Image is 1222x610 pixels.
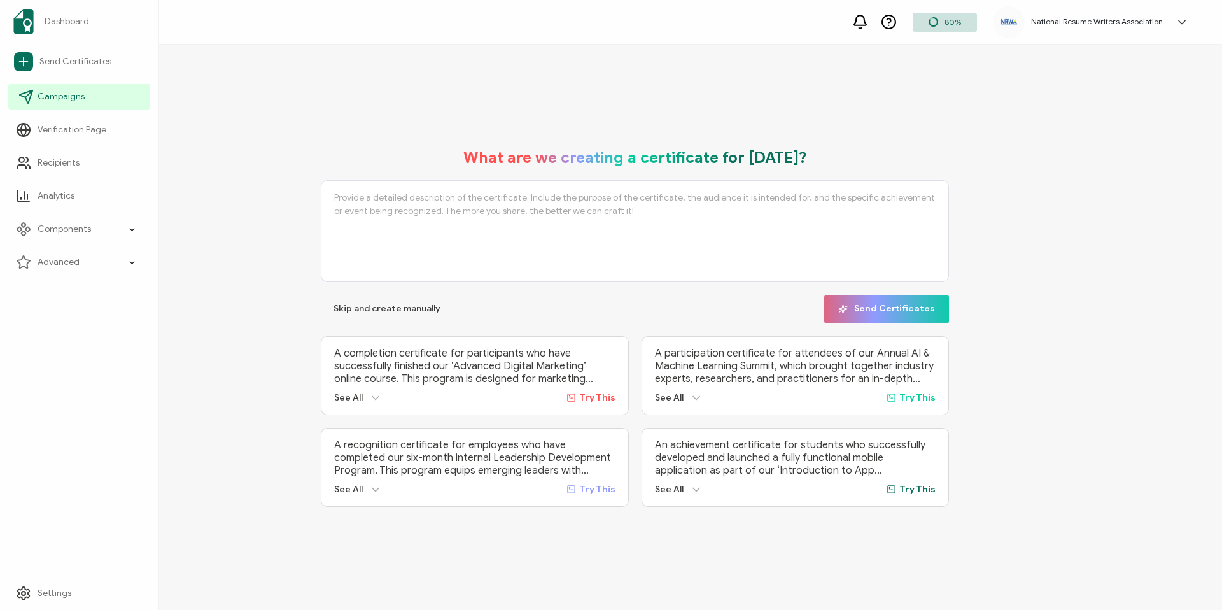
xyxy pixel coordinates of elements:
[655,392,684,403] span: See All
[838,304,935,314] span: Send Certificates
[39,55,111,68] span: Send Certificates
[945,17,961,27] span: 80%
[8,183,150,209] a: Analytics
[38,587,71,600] span: Settings
[8,84,150,110] a: Campaigns
[899,484,936,495] span: Try This
[334,304,440,313] span: Skip and create manually
[8,117,150,143] a: Verification Page
[8,581,150,606] a: Settings
[8,47,150,76] a: Send Certificates
[321,295,453,323] button: Skip and create manually
[38,157,80,169] span: Recipients
[38,223,91,236] span: Components
[13,9,34,34] img: sertifier-logomark-colored.svg
[463,148,807,167] h1: What are we creating a certificate for [DATE]?
[999,17,1018,27] img: 3a89a5ed-4ea7-4659-bfca-9cf609e766a4.png
[899,392,936,403] span: Try This
[38,190,74,202] span: Analytics
[334,484,363,495] span: See All
[38,124,106,136] span: Verification Page
[1031,17,1163,26] h5: National Resume Writers Association
[579,484,615,495] span: Try This
[45,15,89,28] span: Dashboard
[38,256,80,269] span: Advanced
[824,295,949,323] button: Send Certificates
[334,392,363,403] span: See All
[655,439,936,477] p: An achievement certificate for students who successfully developed and launched a fully functiona...
[655,484,684,495] span: See All
[8,150,150,176] a: Recipients
[655,347,936,385] p: A participation certificate for attendees of our Annual AI & Machine Learning Summit, which broug...
[8,4,150,39] a: Dashboard
[38,90,85,103] span: Campaigns
[334,439,615,477] p: A recognition certificate for employees who have completed our six-month internal Leadership Deve...
[334,347,615,385] p: A completion certificate for participants who have successfully finished our ‘Advanced Digital Ma...
[579,392,615,403] span: Try This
